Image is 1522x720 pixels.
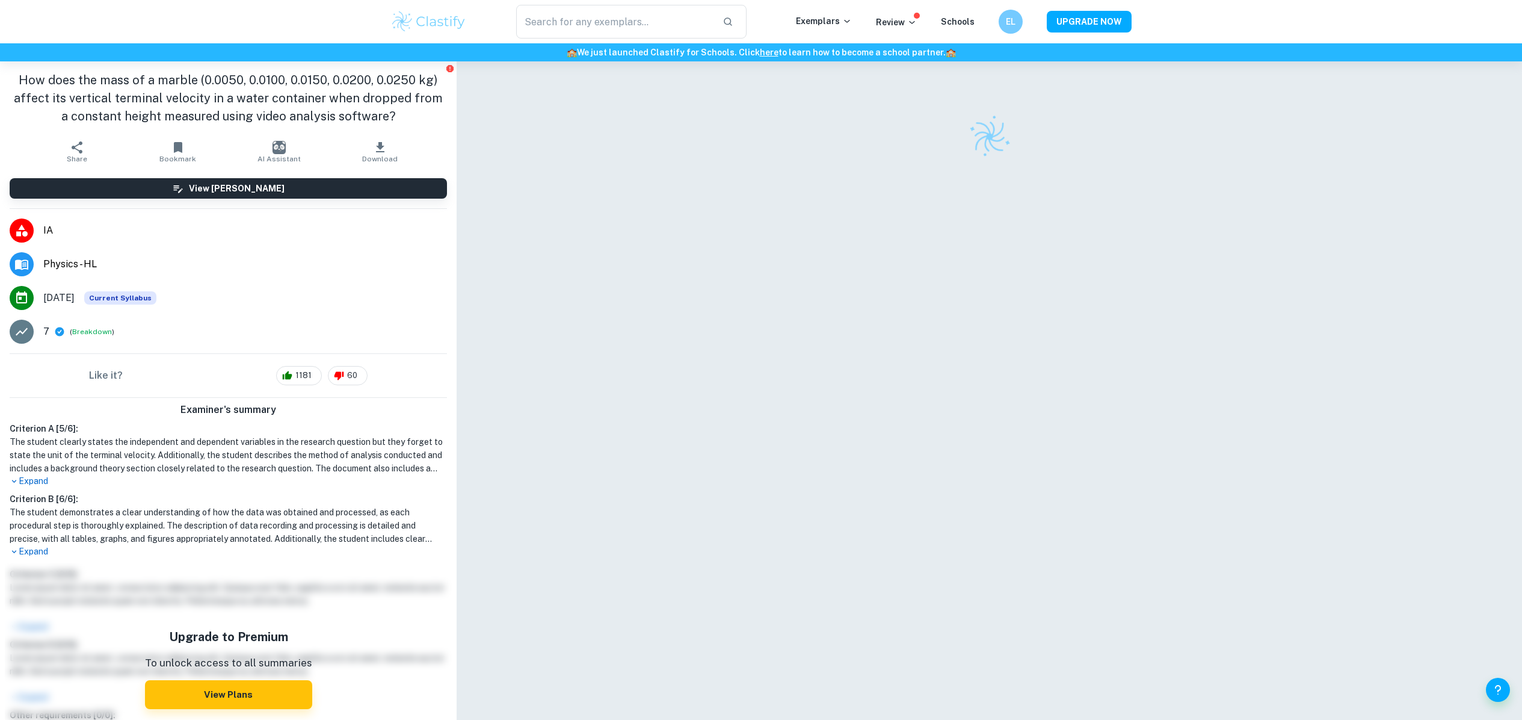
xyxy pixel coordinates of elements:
[159,155,196,163] span: Bookmark
[70,326,114,338] span: ( )
[145,628,312,646] h5: Upgrade to Premium
[10,71,447,125] h1: How does the mass of a marble (0.0050, 0.0100, 0.0150, 0.0200, 0.0250 kg) affect its vertical ter...
[145,680,312,709] button: View Plans
[43,324,49,339] p: 7
[10,545,447,558] p: Expand
[43,257,447,272] span: Physics - HL
[10,435,447,475] h1: The student clearly states the independent and dependent variables in the research question but t...
[999,10,1023,34] button: EL
[10,492,447,506] h6: Criterion B [ 6 / 6 ]:
[2,46,1520,59] h6: We just launched Clastify for Schools. Click to learn how to become a school partner.
[328,366,368,385] div: 60
[362,155,398,163] span: Download
[876,16,917,29] p: Review
[796,14,852,28] p: Exemplars
[445,64,454,73] button: Report issue
[390,10,467,34] img: Clastify logo
[84,291,156,305] div: This exemplar is based on the current syllabus. Feel free to refer to it for inspiration/ideas wh...
[229,135,330,169] button: AI Assistant
[1047,11,1132,33] button: UPGRADE NOW
[10,475,447,488] p: Expand
[276,366,322,385] div: 1181
[26,135,128,169] button: Share
[5,403,452,417] h6: Examiner's summary
[760,48,778,57] a: here
[257,155,301,163] span: AI Assistant
[961,108,1018,166] img: Clastify logo
[145,656,312,671] p: To unlock access to all summaries
[10,422,447,435] h6: Criterion A [ 5 / 6 ]:
[289,370,318,382] span: 1181
[43,291,75,305] span: [DATE]
[128,135,229,169] button: Bookmark
[84,291,156,305] span: Current Syllabus
[43,223,447,238] span: IA
[189,182,285,195] h6: View [PERSON_NAME]
[10,506,447,545] h1: The student demonstrates a clear understanding of how the data was obtained and processed, as eac...
[946,48,956,57] span: 🏫
[10,178,447,199] button: View [PERSON_NAME]
[67,155,87,163] span: Share
[1486,678,1510,702] button: Help and Feedback
[273,141,286,154] img: AI Assistant
[340,370,364,382] span: 60
[516,5,713,39] input: Search for any exemplars...
[89,368,123,383] h6: Like it?
[567,48,577,57] span: 🏫
[330,135,431,169] button: Download
[72,326,112,337] button: Breakdown
[1004,15,1018,28] h6: EL
[941,17,975,26] a: Schools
